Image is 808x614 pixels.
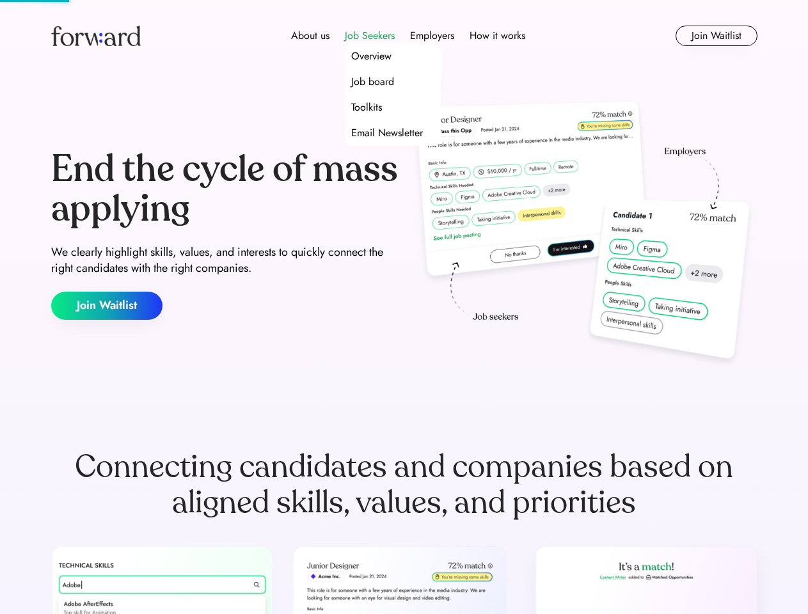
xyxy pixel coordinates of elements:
[470,28,525,43] div: How it works
[351,74,394,90] div: Job board
[51,244,399,276] div: We clearly highlight skills, values, and interests to quickly connect the right candidates with t...
[351,100,382,115] div: Toolkits
[351,125,423,141] div: Email Newsletter
[51,150,399,228] div: End the cycle of mass applying
[51,449,757,521] div: Connecting candidates and companies based on aligned skills, values, and priorities
[291,28,329,43] div: About us
[351,49,392,64] div: Overview
[409,97,757,372] img: hero-image.png
[51,26,141,46] img: Forward logo
[51,292,162,320] button: Join Waitlist
[345,28,395,43] div: Job Seekers
[410,28,454,43] div: Employers
[676,26,757,46] button: Join Waitlist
